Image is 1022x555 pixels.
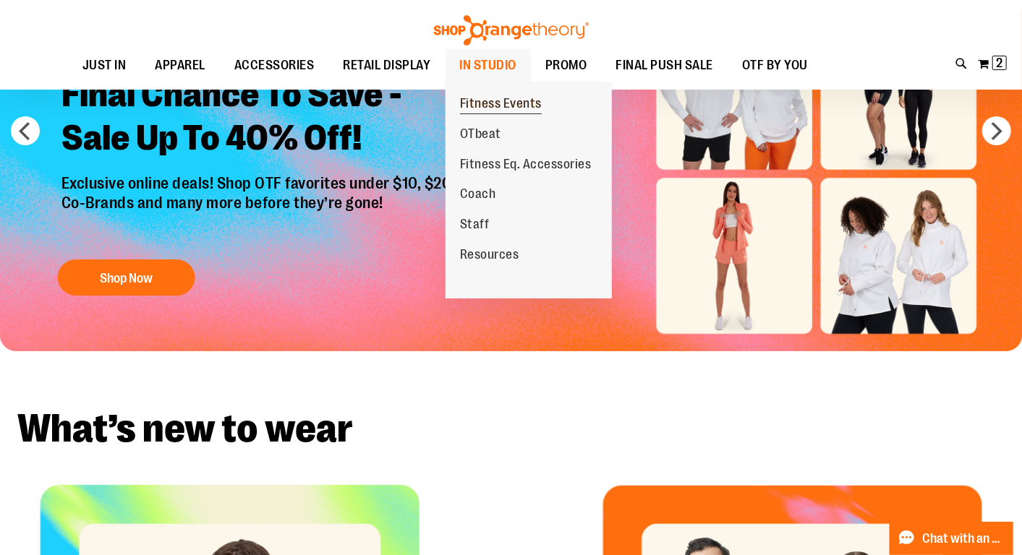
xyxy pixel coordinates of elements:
[460,157,592,175] span: Fitness Eq. Accessories
[997,56,1003,70] span: 2
[460,126,501,145] span: OTbeat
[460,186,496,205] span: Coach
[545,49,587,82] span: PROMO
[742,49,808,82] span: OTF BY YOU
[616,49,714,82] span: FINAL PUSH SALE
[460,49,517,82] span: IN STUDIO
[11,116,40,145] button: prev
[82,49,127,82] span: JUST IN
[460,96,542,114] span: Fitness Events
[923,532,1005,546] span: Chat with an Expert
[460,247,519,265] span: Resources
[17,409,1005,449] h2: What’s new to wear
[460,217,490,235] span: Staff
[51,62,504,303] a: Final Chance To Save -Sale Up To 40% Off! Exclusive online deals! Shop OTF favorites under $10, $...
[432,15,591,46] img: Shop Orangetheory
[51,174,504,245] p: Exclusive online deals! Shop OTF favorites under $10, $20, $50, Co-Brands and many more before th...
[234,49,315,82] span: ACCESSORIES
[51,62,504,174] h2: Final Chance To Save - Sale Up To 40% Off!
[982,116,1011,145] button: next
[156,49,206,82] span: APPAREL
[58,259,195,296] button: Shop Now
[344,49,431,82] span: RETAIL DISPLAY
[890,522,1014,555] button: Chat with an Expert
